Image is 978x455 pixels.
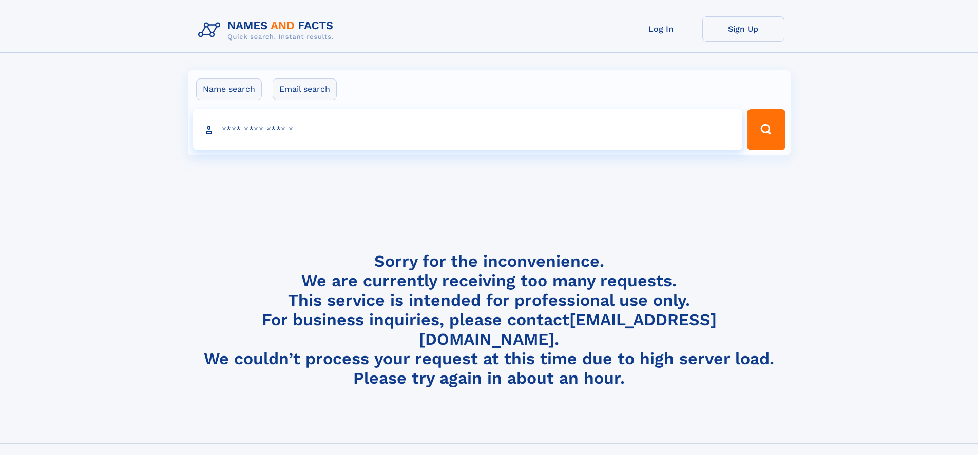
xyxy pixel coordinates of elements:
[194,251,784,388] h4: Sorry for the inconvenience. We are currently receiving too many requests. This service is intend...
[196,78,262,100] label: Name search
[419,310,717,349] a: [EMAIL_ADDRESS][DOMAIN_NAME]
[273,78,337,100] label: Email search
[747,109,785,150] button: Search Button
[620,16,702,42] a: Log In
[702,16,784,42] a: Sign Up
[194,16,342,44] img: Logo Names and Facts
[193,109,743,150] input: search input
